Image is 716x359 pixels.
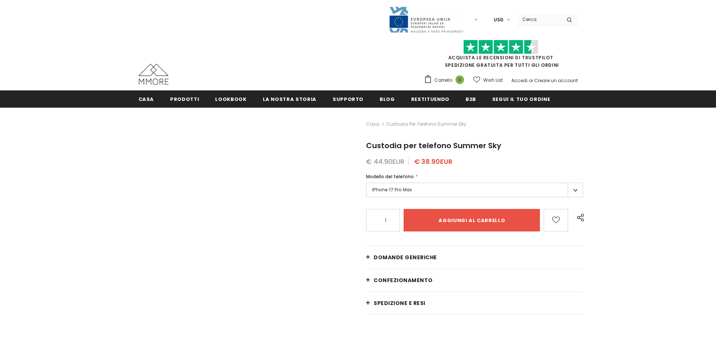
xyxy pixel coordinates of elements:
a: Creare un account [534,77,578,84]
span: B2B [466,96,476,103]
span: La nostra storia [263,96,317,103]
span: Casa [139,96,154,103]
a: Casa [366,120,379,129]
input: Aggiungi al carrello [404,209,540,231]
span: supporto [333,96,363,103]
span: Domande generiche [374,254,437,261]
a: Casa [139,90,154,107]
span: 0 [455,75,464,84]
img: Javni Razpis [389,6,464,33]
input: Search Site [518,14,561,25]
a: Javni Razpis [389,16,464,23]
label: iPhone 17 Pro Max [366,183,583,197]
span: Custodia per telefono Summer Sky [366,140,501,151]
a: Accedi [511,77,528,84]
img: Casi MMORE [139,64,169,85]
span: USD [494,16,503,24]
span: Restituendo [411,96,449,103]
span: € 38.90EUR [414,157,452,166]
a: Prodotti [170,90,199,107]
a: Lookbook [215,90,246,107]
span: Custodia per telefono Summer Sky [386,120,466,129]
a: B2B [466,90,476,107]
span: Prodotti [170,96,199,103]
span: Wish List [483,77,503,84]
a: Domande generiche [366,246,583,269]
a: Carrello 0 [424,75,468,86]
span: or [529,77,533,84]
span: SPEDIZIONE GRATUITA PER TUTTI GLI ORDINI [424,43,578,68]
span: € 44.90EUR [366,157,404,166]
a: Spedizione e resi [366,292,583,314]
a: supporto [333,90,363,107]
a: Blog [380,90,395,107]
a: Segui il tuo ordine [492,90,550,107]
img: Fidati di Pilot Stars [463,40,538,54]
a: CONFEZIONAMENTO [366,269,583,291]
span: Blog [380,96,395,103]
span: Segui il tuo ordine [492,96,550,103]
a: Wish List [473,74,503,87]
span: Spedizione e resi [374,299,425,307]
a: Acquista le recensioni di TrustPilot [448,54,553,61]
span: CONFEZIONAMENTO [374,276,433,284]
a: La nostra storia [263,90,317,107]
a: Restituendo [411,90,449,107]
span: Carrello [434,77,452,84]
span: Lookbook [215,96,246,103]
span: Modello del telefono [366,173,414,180]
